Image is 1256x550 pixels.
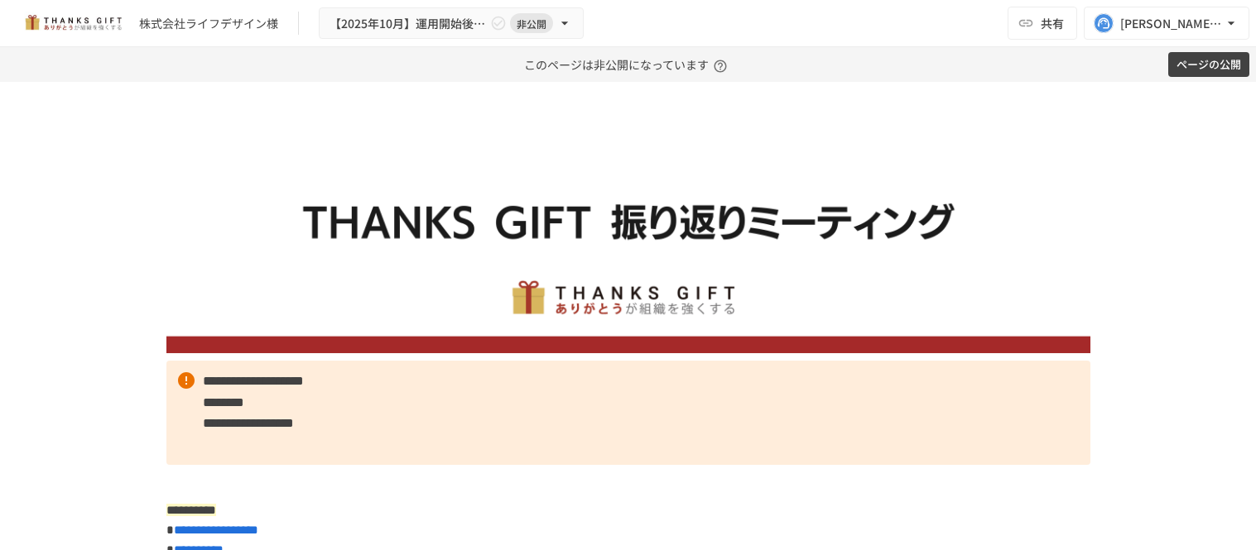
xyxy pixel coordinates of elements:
button: [PERSON_NAME][EMAIL_ADDRESS][DOMAIN_NAME] [1084,7,1249,40]
button: ページの公開 [1168,52,1249,78]
p: このページは非公開になっています [524,47,732,82]
span: 非公開 [510,15,553,32]
button: 【2025年10月】運用開始後振り返りミーティング非公開 [319,7,584,40]
div: [PERSON_NAME][EMAIL_ADDRESS][DOMAIN_NAME] [1120,13,1223,34]
button: 共有 [1008,7,1077,40]
img: mMP1OxWUAhQbsRWCurg7vIHe5HqDpP7qZo7fRoNLXQh [20,10,126,36]
div: 株式会社ライフデザイン様 [139,15,278,32]
span: 共有 [1041,14,1064,32]
span: 【2025年10月】運用開始後振り返りミーティング [330,13,487,34]
img: ywjCEzGaDRs6RHkpXm6202453qKEghjSpJ0uwcQsaCz [166,122,1090,353]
